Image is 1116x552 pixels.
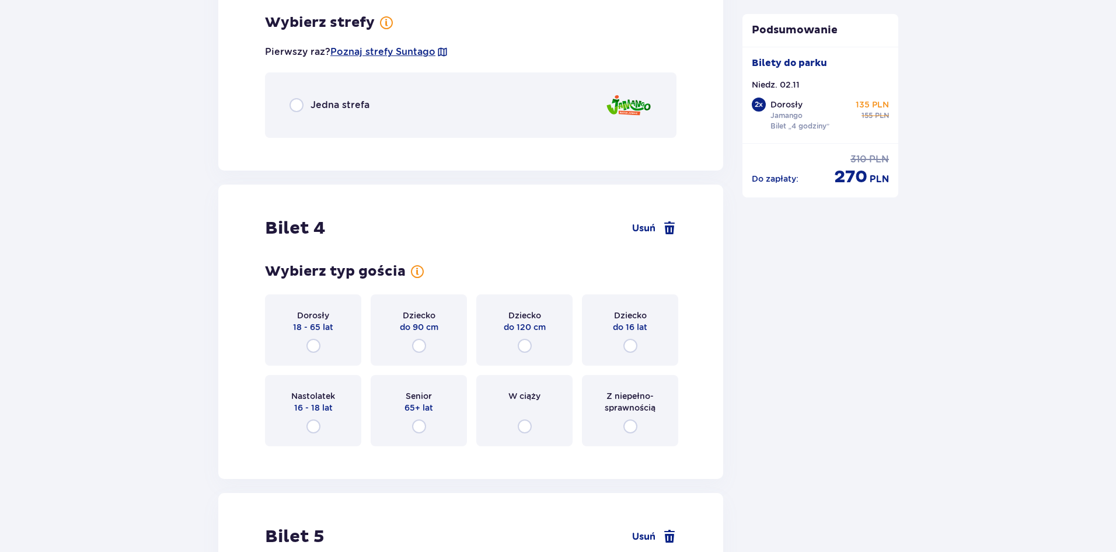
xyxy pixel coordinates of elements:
[770,99,803,110] p: Dorosły
[330,46,435,58] a: Poznaj strefy Suntago
[406,390,432,402] span: Senior
[632,530,676,544] a: Usuń
[875,110,889,121] span: PLN
[752,57,827,70] p: Bilety do parku
[508,390,540,402] span: W ciąży
[265,526,325,548] h2: Bilet 5
[632,222,655,235] span: Usuń
[265,46,448,58] p: Pierwszy raz?
[404,402,433,414] span: 65+ lat
[770,121,830,131] p: Bilet „4 godziny”
[265,14,375,32] h3: Wybierz strefy
[294,402,333,414] span: 16 - 18 lat
[311,99,369,112] span: Jedna strefa
[613,321,647,333] span: do 16 lat
[862,110,873,121] span: 155
[752,173,798,185] p: Do zapłaty :
[605,89,652,122] img: Jamango
[752,98,766,112] div: 2 x
[870,173,889,186] span: PLN
[297,310,329,321] span: Dorosły
[850,153,867,166] span: 310
[869,153,889,166] span: PLN
[400,321,438,333] span: do 90 cm
[632,221,676,235] a: Usuń
[632,530,655,543] span: Usuń
[508,310,541,321] span: Dziecko
[265,217,326,239] h2: Bilet 4
[291,390,335,402] span: Nastolatek
[293,321,333,333] span: 18 - 65 lat
[752,79,800,91] p: Niedz. 02.11
[834,166,867,188] span: 270
[770,110,803,121] p: Jamango
[265,263,406,280] h3: Wybierz typ gościa
[403,310,435,321] span: Dziecko
[504,321,546,333] span: do 120 cm
[856,99,889,110] p: 135 PLN
[592,390,668,414] span: Z niepełno­sprawnością
[742,23,899,37] p: Podsumowanie
[614,310,647,321] span: Dziecko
